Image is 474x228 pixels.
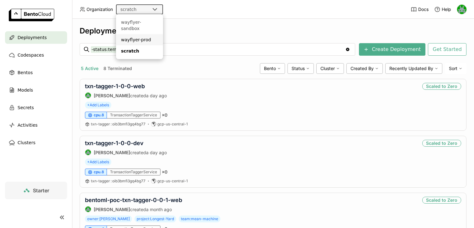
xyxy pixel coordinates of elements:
span: Recently Updated By [389,66,433,71]
img: Sean Hickey [85,149,91,155]
svg: Clear value [345,47,350,52]
span: a month ago [146,207,172,212]
span: : [111,122,112,126]
span: Bentos [18,69,33,76]
div: Help [434,6,451,13]
div: Scaled to Zero [422,140,461,147]
a: Bentos [5,66,67,79]
div: Recently Updated By [385,63,442,74]
span: a day ago [146,93,167,98]
span: owner:[PERSON_NAME] [85,215,132,222]
div: Created By [346,63,383,74]
span: Sort [449,66,457,71]
span: Status [292,66,305,71]
span: cpu.8 [94,113,104,118]
a: txn-tagger-1-0-0-web [85,83,145,89]
a: Docs [411,6,429,13]
div: Scaled to Zero [422,83,461,90]
button: 5 Active [80,64,100,73]
input: Search [91,44,345,54]
div: Sort [445,63,466,74]
div: Bento [260,63,285,74]
span: Codespaces [18,51,44,59]
div: Status [287,63,314,74]
span: Help [442,7,451,12]
a: txn-tagger:oib3bmfi3gq4bg77 [91,179,145,184]
img: Sean Hickey [457,5,466,14]
div: TransactionTaggerService [107,112,161,119]
div: created [85,92,167,99]
span: project:Longest-Yard [134,215,176,222]
strong: [PERSON_NAME] [94,93,130,98]
span: +Add Labels [85,102,111,109]
span: gcp-us-central-1 [157,122,188,127]
span: Secrets [18,104,34,111]
div: TransactionTaggerService [107,169,161,175]
div: wayflyer-prod [121,37,158,43]
img: Sean Hickey [85,93,91,98]
span: gcp-us-central-1 [157,179,188,184]
input: Selected scratch. [137,7,138,13]
button: Get Started [428,43,466,56]
span: Created By [350,66,374,71]
span: Docs [418,7,429,12]
span: cpu.8 [94,170,104,175]
span: team:mean-machine [179,215,220,222]
img: logo [9,9,54,21]
div: created [85,206,182,212]
a: Models [5,84,67,96]
a: Starter [5,182,67,199]
ul: Menu [116,14,163,59]
a: Deployments [5,31,67,44]
span: txn-tagger oib3bmfi3gq4bg77 [91,122,145,126]
span: Activities [18,121,38,129]
img: Sean Hickey [85,206,91,212]
strong: [PERSON_NAME] [94,150,130,155]
a: txn-tagger-1-0-0-dev [85,140,144,146]
div: Deployments [80,26,466,36]
span: × 0 [162,169,167,175]
a: Activities [5,119,67,131]
span: Cluster [320,66,335,71]
span: × 0 [162,112,167,118]
button: 8 Terminated [102,64,133,73]
span: Deployments [18,34,47,41]
a: Secrets [5,101,67,114]
span: a day ago [146,150,167,155]
a: Codespaces [5,49,67,61]
span: +Add Labels [85,159,111,165]
button: Create Deployment [359,43,425,56]
div: created [85,149,167,155]
span: Clusters [18,139,35,146]
div: Scaled to Zero [422,197,461,204]
div: scratch [120,6,136,13]
strong: [PERSON_NAME] [94,207,130,212]
div: scratch [121,48,158,54]
span: Bento [264,66,276,71]
a: txn-tagger:oib3bmfi3gq4bg77 [91,122,145,127]
div: Cluster [316,63,344,74]
span: txn-tagger oib3bmfi3gq4bg77 [91,179,145,183]
span: Organization [87,7,113,12]
span: Starter [33,187,49,194]
span: Models [18,86,33,94]
div: wayflyer-sandbox [121,19,158,32]
span: : [111,179,112,183]
a: bentoml-poc-txn-tagger-0-0-1-web [85,197,182,203]
a: Clusters [5,136,67,149]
